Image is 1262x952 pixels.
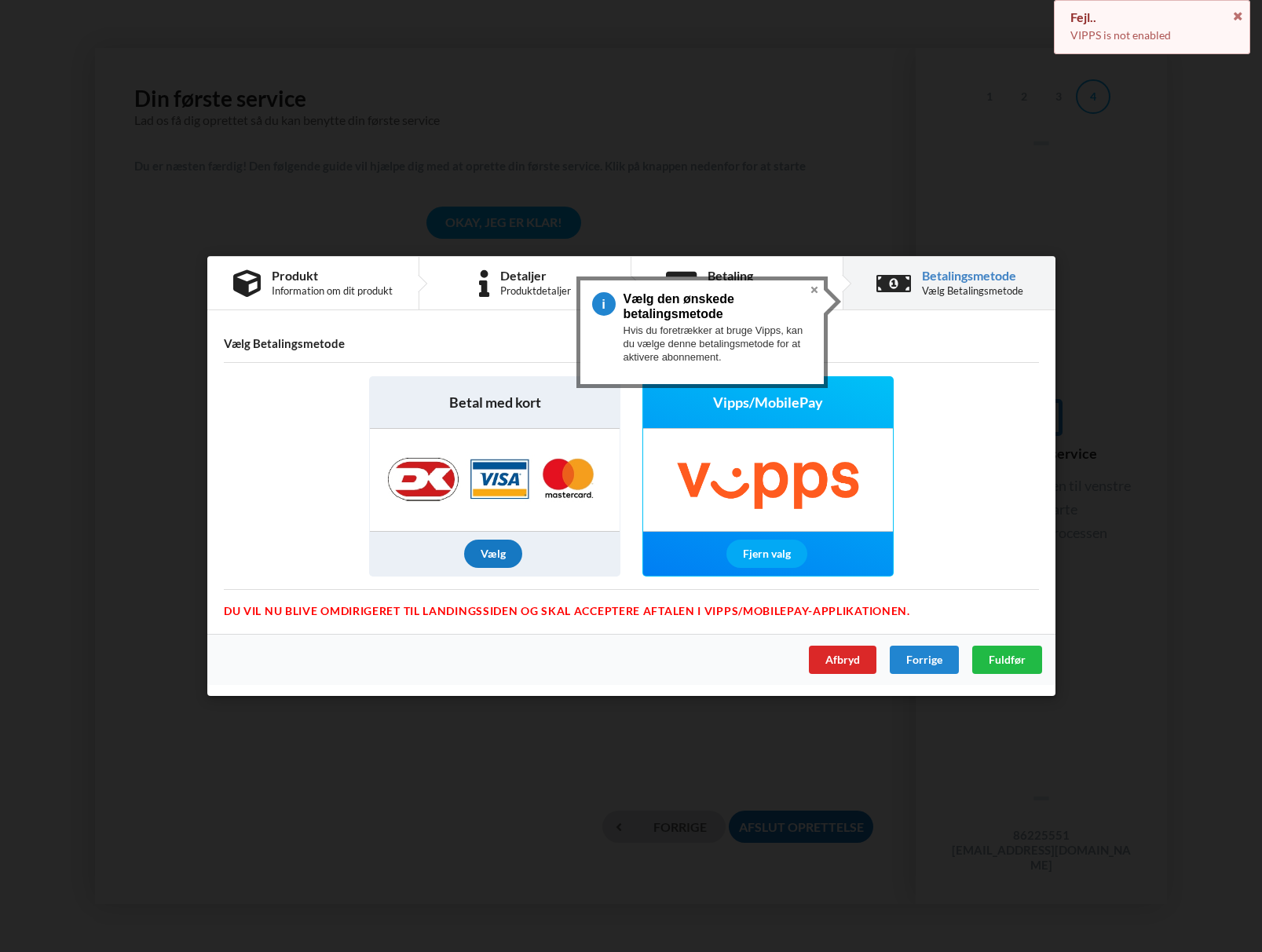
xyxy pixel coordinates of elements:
[224,589,1039,606] div: Du vil nu blive omdirigeret til landingssiden og skal acceptere aftalen i Vipps/MobilePay-applika...
[371,429,618,531] img: Nets
[1070,9,1234,25] div: Fejl..
[272,284,393,297] div: Information om dit produkt
[808,646,876,674] div: Afbryd
[1070,27,1234,43] p: VIPPS is not enabled
[921,284,1022,297] div: Vælg Betalingsmetode
[448,393,540,412] span: Betal med kort
[624,291,800,321] h3: Vælg den ønskede betalingsmetode
[272,269,393,282] div: Produkt
[708,269,808,282] div: Betaling
[921,269,1022,282] div: Betalingsmetode
[726,540,807,568] div: Fjern valg
[592,292,624,316] span: 4
[889,646,958,674] div: Forrige
[500,269,571,282] div: Detaljer
[712,393,822,412] span: Vipps/MobilePay
[805,280,824,299] button: Close
[643,429,893,531] img: Vipps/MobilePay
[988,653,1025,666] span: Fuldfør
[500,284,571,297] div: Produktdetaljer
[624,317,812,364] div: Hvis du foretrækker at bruge Vipps, kan du vælge denne betalingsmetode for at aktivere abonnement.
[464,540,522,568] div: Vælg
[224,336,1039,351] h4: Vælg Betalingsmetode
